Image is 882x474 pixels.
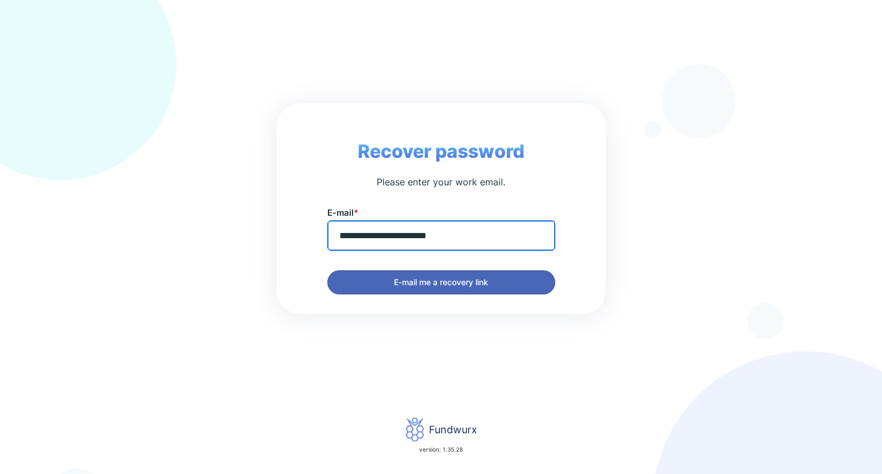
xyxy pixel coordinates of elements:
[394,277,488,288] span: E-mail me a recovery link
[358,140,524,162] span: Recover password
[429,422,477,438] div: Fundwurx
[419,445,463,454] p: version: 1.35.28
[327,207,358,218] label: E-mail
[327,270,555,294] button: E-mail me a recovery link
[377,176,505,188] span: Please enter your work email.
